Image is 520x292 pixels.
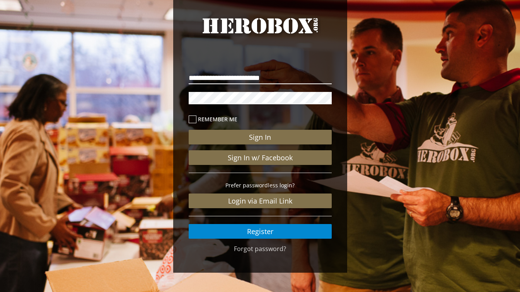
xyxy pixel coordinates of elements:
[189,194,332,208] a: Login via Email Link
[189,130,332,144] button: Sign In
[189,150,332,165] a: Sign In w/ Facebook
[189,115,332,124] label: Remember me
[189,15,332,51] a: HeroBox
[189,181,332,190] p: Prefer passwordless login?
[189,224,332,239] a: Register
[234,244,286,253] a: Forgot password?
